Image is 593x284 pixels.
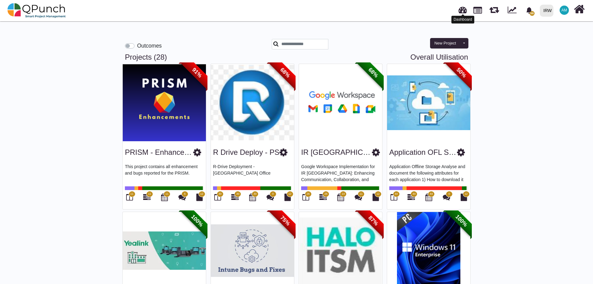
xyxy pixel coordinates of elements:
img: qpunch-sp.fa6292f.png [7,1,66,20]
span: 75% [268,204,302,238]
a: bell fill58 [522,0,537,20]
span: 11 [360,192,363,196]
span: Releases [489,3,499,13]
span: 68% [268,56,302,90]
i: Gantt [407,193,415,201]
div: Dynamic Report [505,0,522,21]
span: 14 [342,192,345,196]
span: 6 [184,192,186,196]
span: 30 [236,192,239,196]
span: 44 [430,192,433,196]
span: 11 [165,192,169,196]
i: Gantt [143,193,151,201]
a: R Drive Deploy - PS [213,148,279,156]
p: R-Drive Deployment - [GEOGRAPHIC_DATA] Office [213,163,292,182]
i: Board [126,193,133,201]
a: AM [556,0,573,20]
i: Home [574,3,585,15]
span: 30 [254,192,257,196]
span: 11 [148,192,151,196]
i: Document Library [373,193,379,201]
i: Calendar [425,193,432,201]
p: Google Workspace Implementation for IR [GEOGRAPHIC_DATA]: Enhancing Communication, Collaboration,... [301,163,380,182]
a: 30 [231,196,239,201]
span: 50% [444,56,479,90]
i: Board [302,193,309,201]
svg: bell fill [526,7,532,14]
a: 44 [407,196,415,201]
div: IRW [544,5,552,16]
i: Board [390,193,397,201]
a: IR [GEOGRAPHIC_DATA] Google WSI [301,148,430,156]
span: 26 [324,192,327,196]
button: New Project [430,38,460,49]
h3: PRISM - Enhancements [125,148,193,157]
label: Outcomes [137,42,162,50]
span: 12 [200,192,203,196]
i: Document Library [284,193,291,201]
i: Calendar [337,193,344,201]
p: This project contains all enhancement and bugs reported for the PRISM. [125,163,204,182]
h3: Application OFL STRG [389,148,457,157]
a: Overall Utilisation [410,53,468,62]
i: Punch Discussions [267,193,274,201]
span: Asad Malik [560,6,569,15]
i: Gantt [231,193,239,201]
span: 0 [448,192,450,196]
span: AM [561,8,567,12]
span: 91% [180,56,214,90]
a: IRW [537,0,556,21]
i: Document Library [461,193,467,201]
div: Dashboard [451,16,474,23]
span: 44 [395,192,398,196]
span: Projects [473,4,482,14]
i: Punch Discussions [443,193,450,201]
h3: Projects (28) [125,53,468,62]
a: 26 [319,196,327,201]
span: 44 [412,192,416,196]
span: 12 [464,192,467,196]
p: Application Offline Storage Analyse and document the following attributes for each application 1)... [389,163,468,182]
i: Calendar [161,193,168,201]
span: 0 [272,192,274,196]
a: 11 [143,196,151,201]
span: 30 [218,192,221,196]
i: Gantt [319,193,327,201]
h3: IR Sudan Google WSI [301,148,372,157]
span: 58 [530,11,535,16]
span: 68% [356,56,390,90]
span: 100% [444,204,479,238]
span: 100% [180,204,214,238]
i: Punch Discussions [178,193,186,201]
i: Punch Discussions [355,193,362,201]
span: 12 [376,192,379,196]
span: 26 [306,192,309,196]
span: 87% [356,204,390,238]
i: Board [214,193,221,201]
h3: R Drive Deploy - PS [213,148,279,157]
a: Application OFL STRG [389,148,464,156]
i: Document Library [196,193,203,201]
span: 12 [288,192,291,196]
a: PRISM - Enhancements [125,148,204,156]
i: Calendar [249,193,256,201]
span: 11 [130,192,133,196]
div: Notification [524,5,535,16]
